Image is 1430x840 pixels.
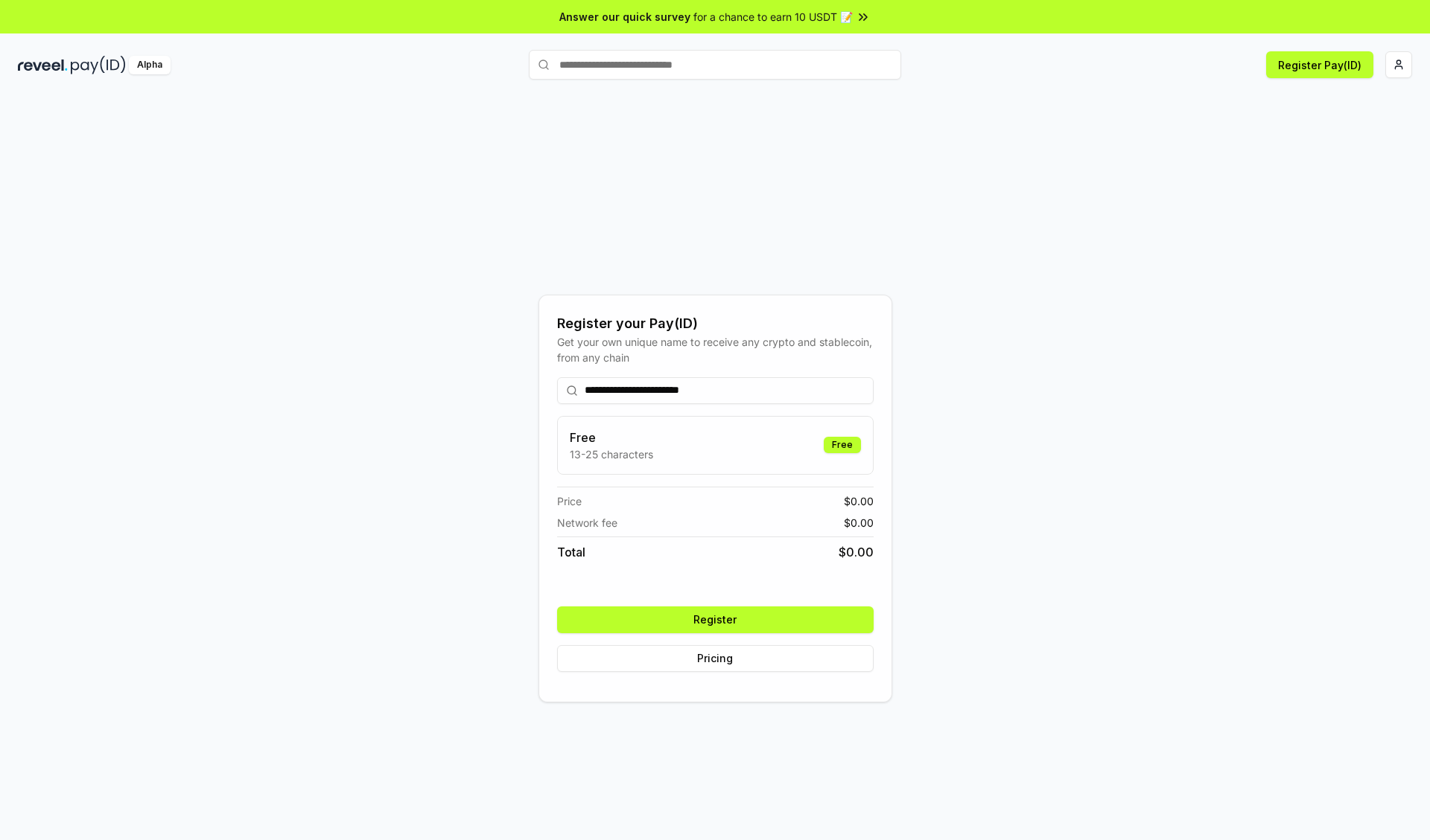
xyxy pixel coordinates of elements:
[557,645,874,672] button: Pricing
[824,437,861,453] div: Free
[844,493,874,509] span: $ 0.00
[559,9,690,25] span: Answer our quick survey
[839,543,874,561] span: $ 0.00
[18,56,68,74] img: reveel_dark
[693,9,853,25] span: for a chance to earn 10 USDT 📝
[844,515,874,530] span: $ 0.00
[557,515,617,530] span: Network fee
[1266,51,1373,78] button: Register Pay(ID)
[557,313,874,334] div: Register your Pay(ID)
[129,56,171,74] div: Alpha
[557,334,874,365] div: Get your own unique name to receive any crypto and stablecoin, from any chain
[557,493,582,509] span: Price
[71,56,126,74] img: pay_id
[570,446,653,462] p: 13-25 characters
[557,606,874,633] button: Register
[557,543,585,561] span: Total
[570,429,653,446] h3: Free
